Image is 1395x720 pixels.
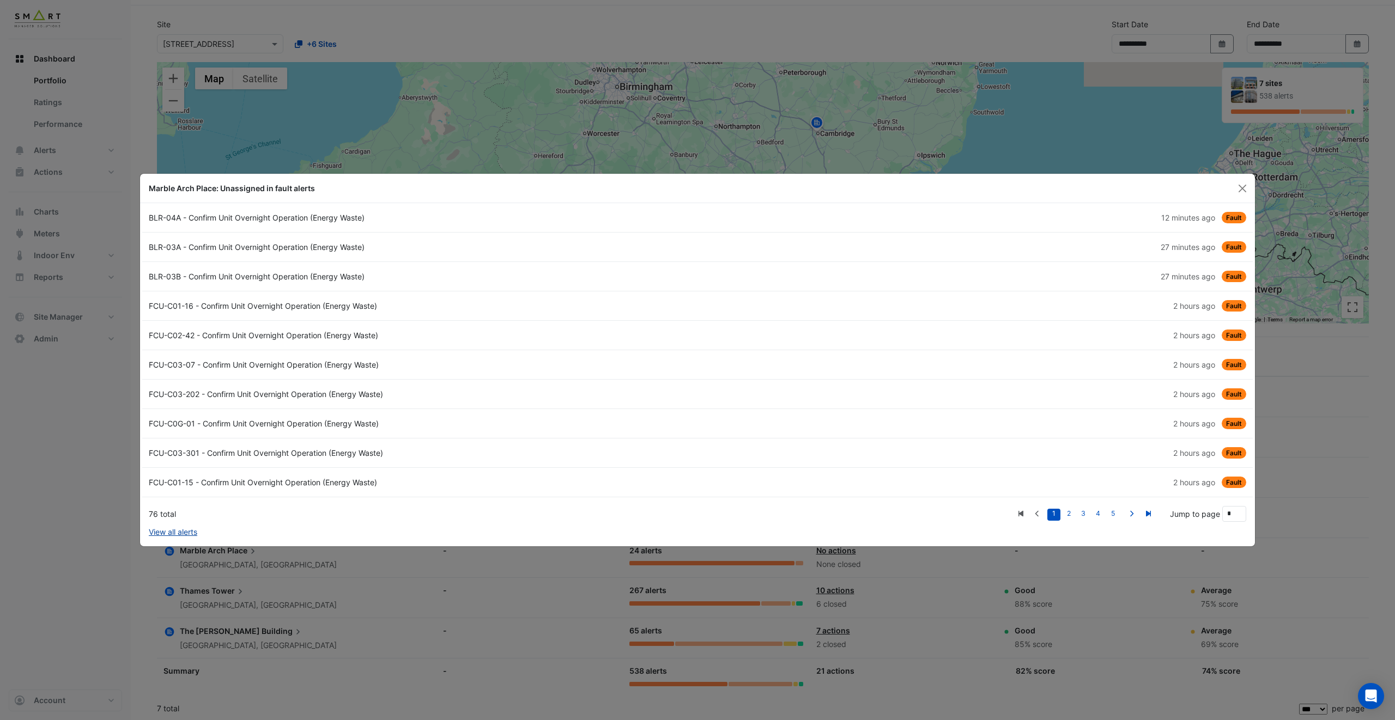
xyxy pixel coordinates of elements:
div: Open Intercom Messenger [1358,683,1384,709]
div: FCU-C03-301 - Confirm Unit Overnight Operation (Energy Waste) [142,447,697,459]
a: Next [1123,507,1140,521]
span: Wed 15-Oct-2025 10:00 AEDT [1173,478,1215,487]
span: Fault [1222,359,1246,370]
div: BLR-04A - Confirm Unit Overnight Operation (Energy Waste) [142,212,697,223]
span: Fault [1222,388,1246,400]
button: Close [1234,180,1251,197]
a: 2 [1062,509,1075,521]
span: Wed 15-Oct-2025 10:00 AEDT [1173,301,1215,310]
span: Fault [1222,241,1246,253]
span: Fault [1222,330,1246,341]
a: 1 [1047,509,1060,521]
div: BLR-03B - Confirm Unit Overnight Operation (Energy Waste) [142,271,697,282]
span: Fault [1222,300,1246,312]
span: Wed 15-Oct-2025 12:00 AEDT [1161,213,1215,222]
div: FCU-C01-15 - Confirm Unit Overnight Operation (Energy Waste) [142,477,697,488]
div: BLR-03A - Confirm Unit Overnight Operation (Energy Waste) [142,241,697,253]
a: 5 [1106,509,1119,521]
span: Wed 15-Oct-2025 10:00 AEDT [1173,360,1215,369]
span: Fault [1222,447,1246,459]
span: Fault [1222,212,1246,223]
span: Wed 15-Oct-2025 10:00 AEDT [1173,448,1215,457]
div: FCU-C02-42 - Confirm Unit Overnight Operation (Energy Waste) [142,330,697,341]
div: FCU-C0G-01 - Confirm Unit Overnight Operation (Energy Waste) [142,418,697,429]
label: Jump to page [1170,508,1220,520]
a: 4 [1091,509,1105,521]
span: Wed 15-Oct-2025 11:45 AEDT [1161,242,1215,252]
span: Wed 15-Oct-2025 11:45 AEDT [1161,272,1215,281]
span: Wed 15-Oct-2025 10:00 AEDT [1173,331,1215,340]
span: Fault [1222,271,1246,282]
a: Last [1140,507,1157,521]
span: Fault [1222,418,1246,429]
a: 3 [1077,509,1090,521]
b: Marble Arch Place: Unassigned in fault alerts [149,184,315,193]
span: Fault [1222,477,1246,488]
a: View all alerts [149,526,197,538]
div: FCU-C03-202 - Confirm Unit Overnight Operation (Energy Waste) [142,388,697,400]
span: Wed 15-Oct-2025 10:00 AEDT [1173,419,1215,428]
div: 76 total [149,508,1012,520]
div: FCU-C03-07 - Confirm Unit Overnight Operation (Energy Waste) [142,359,697,370]
div: FCU-C01-16 - Confirm Unit Overnight Operation (Energy Waste) [142,300,697,312]
span: Wed 15-Oct-2025 10:00 AEDT [1173,389,1215,399]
